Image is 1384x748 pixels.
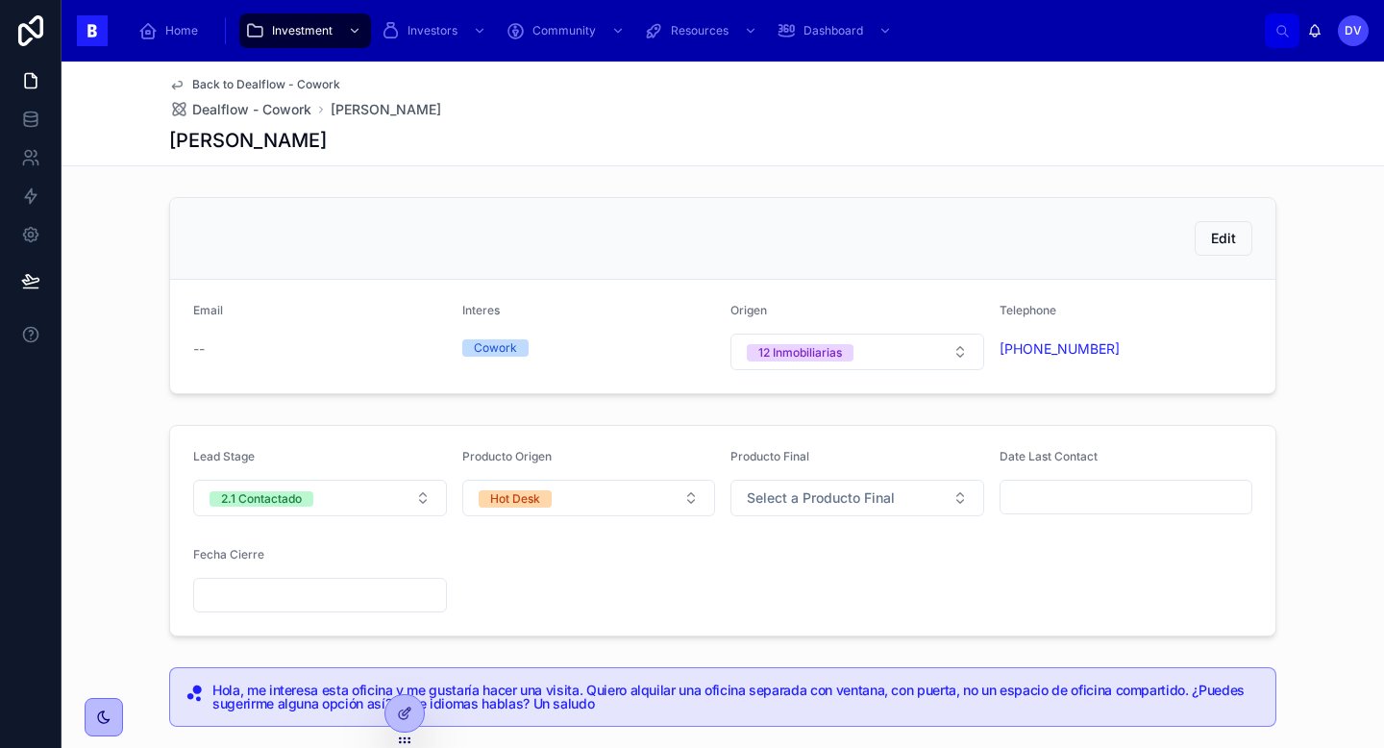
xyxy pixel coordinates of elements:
[462,480,716,516] button: Select Button
[462,449,552,463] span: Producto Origen
[169,100,311,119] a: Dealflow - Cowork
[771,13,902,48] a: Dashboard
[221,491,302,507] div: 2.1 Contactado
[671,23,729,38] span: Resources
[192,100,311,119] span: Dealflow - Cowork
[638,13,767,48] a: Resources
[331,100,441,119] a: [PERSON_NAME]
[500,13,634,48] a: Community
[1195,221,1252,256] button: Edit
[1000,449,1098,463] span: Date Last Contact
[1000,303,1056,317] span: Telephone
[803,23,863,38] span: Dashboard
[474,339,517,357] div: Cowork
[758,344,842,362] div: 12 Inmobiliarias
[532,23,596,38] span: Community
[239,13,371,48] a: Investment
[193,480,447,516] button: Select Button
[169,127,327,154] h1: [PERSON_NAME]
[272,23,333,38] span: Investment
[730,303,767,317] span: Origen
[133,13,211,48] a: Home
[1345,23,1362,38] span: DV
[1000,339,1120,359] a: [PHONE_NUMBER]
[212,684,1260,711] h5: Hola, me interesa esta oficina y me gustaría hacer una visita. Quiero alquilar una oficina separa...
[490,490,540,508] div: Hot Desk
[730,480,984,516] button: Select Button
[747,488,895,508] span: Select a Producto Final
[462,303,500,317] span: Interes
[123,10,1265,52] div: scrollable content
[730,334,984,370] button: Select Button
[747,342,853,362] button: Unselect I_12_INMOBILIARIAS
[193,339,205,359] span: --
[193,449,255,463] span: Lead Stage
[375,13,496,48] a: Investors
[1211,229,1236,248] span: Edit
[193,547,264,561] span: Fecha Cierre
[77,15,108,46] img: App logo
[193,303,223,317] span: Email
[169,77,340,92] a: Back to Dealflow - Cowork
[408,23,457,38] span: Investors
[192,77,340,92] span: Back to Dealflow - Cowork
[165,23,198,38] span: Home
[730,449,809,463] span: Producto Final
